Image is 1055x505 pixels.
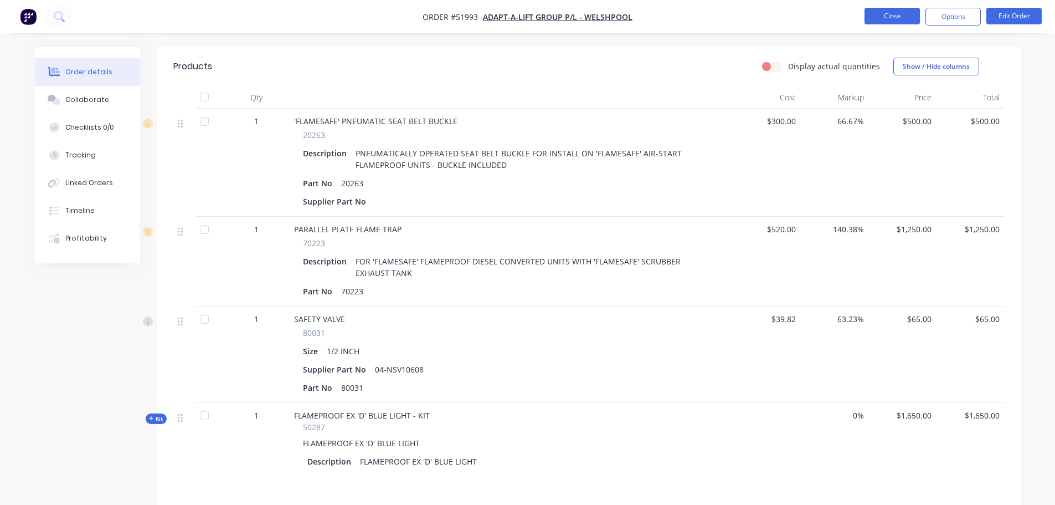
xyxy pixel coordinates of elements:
[254,223,259,235] span: 1
[303,421,325,433] span: 50287
[254,115,259,127] span: 1
[864,8,920,24] button: Close
[65,178,113,188] div: Linked Orders
[254,410,259,421] span: 1
[940,115,1000,127] span: $500.00
[483,12,632,22] a: ADAPT-A-LIFT GROUP P/L - WELSHPOOL
[20,8,37,25] img: Factory
[35,169,140,197] button: Linked Orders
[893,58,979,75] button: Show / Hide columns
[303,237,325,249] span: 70223
[303,438,420,448] span: FLAMEPROOF EX 'D' BLUE LIGHT
[303,175,337,191] div: Part No
[940,410,1000,421] span: $1,650.00
[986,8,1042,24] button: Edit Order
[223,86,290,109] div: Qty
[65,206,95,216] div: Timeline
[65,67,112,77] div: Order details
[303,283,337,299] div: Part No
[351,145,719,173] div: PNEUMATICALLY OPERATED SEAT BELT BUCKLE FOR INSTALL ON 'FLAMESAFE' AIR-START FLAMEPROOF UNITS - B...
[303,361,370,378] div: Supplier Part No
[65,150,96,160] div: Tracking
[303,327,325,339] span: 80031
[805,223,864,235] span: 140.38%
[322,343,364,359] div: 1/2 INCH
[868,86,936,109] div: Price
[873,410,932,421] span: $1,650.00
[149,415,163,423] span: Kit
[146,414,167,424] div: Kit
[35,141,140,169] button: Tracking
[35,86,140,114] button: Collaborate
[351,253,719,281] div: FOR 'FLAMESAFE' FLAMEPROOF DIESEL CONVERTED UNITS WITH 'FLAMESAFE' SCRUBBER EXHAUST TANK
[370,361,428,378] div: 04-NSV10608
[65,123,114,132] div: Checklists 0/0
[940,223,1000,235] span: $1,250.00
[423,12,483,22] span: Order #51993 -
[788,60,880,72] label: Display actual quantities
[303,380,337,396] div: Part No
[940,313,1000,325] span: $65.00
[35,58,140,86] button: Order details
[800,86,868,109] div: Markup
[337,283,368,299] div: 70223
[337,175,368,191] div: 20263
[737,313,796,325] span: $39.82
[737,223,796,235] span: $520.00
[65,95,109,105] div: Collaborate
[337,380,368,396] div: 80031
[737,115,796,127] span: $300.00
[254,313,259,325] span: 1
[873,223,932,235] span: $1,250.00
[805,313,864,325] span: 63.23%
[303,343,322,359] div: Size
[294,314,345,324] span: SAFETY VALVE
[936,86,1004,109] div: Total
[303,193,370,210] div: Supplier Part No
[35,197,140,225] button: Timeline
[873,115,932,127] span: $500.00
[356,453,481,470] div: FLAMEPROOF EX 'D' BLUE LIGHT
[294,116,457,126] span: 'FLAMESAFE' PNEUMATIC SEAT BELT BUCKLE
[65,233,107,243] div: Profitability
[303,253,351,269] div: Description
[294,410,430,421] span: FLAMEPROOF EX 'D' BLUE LIGHT - KIT
[173,60,212,73] div: Products
[35,225,140,252] button: Profitability
[307,453,356,470] div: Description
[294,224,402,234] span: PARALLEL PLATE FLAME TRAP
[805,115,864,127] span: 66.67%
[303,145,351,161] div: Description
[873,313,932,325] span: $65.00
[35,114,140,141] button: Checklists 0/0
[303,129,325,141] span: 20263
[805,410,864,421] span: 0%
[925,8,981,25] button: Options
[733,86,801,109] div: Cost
